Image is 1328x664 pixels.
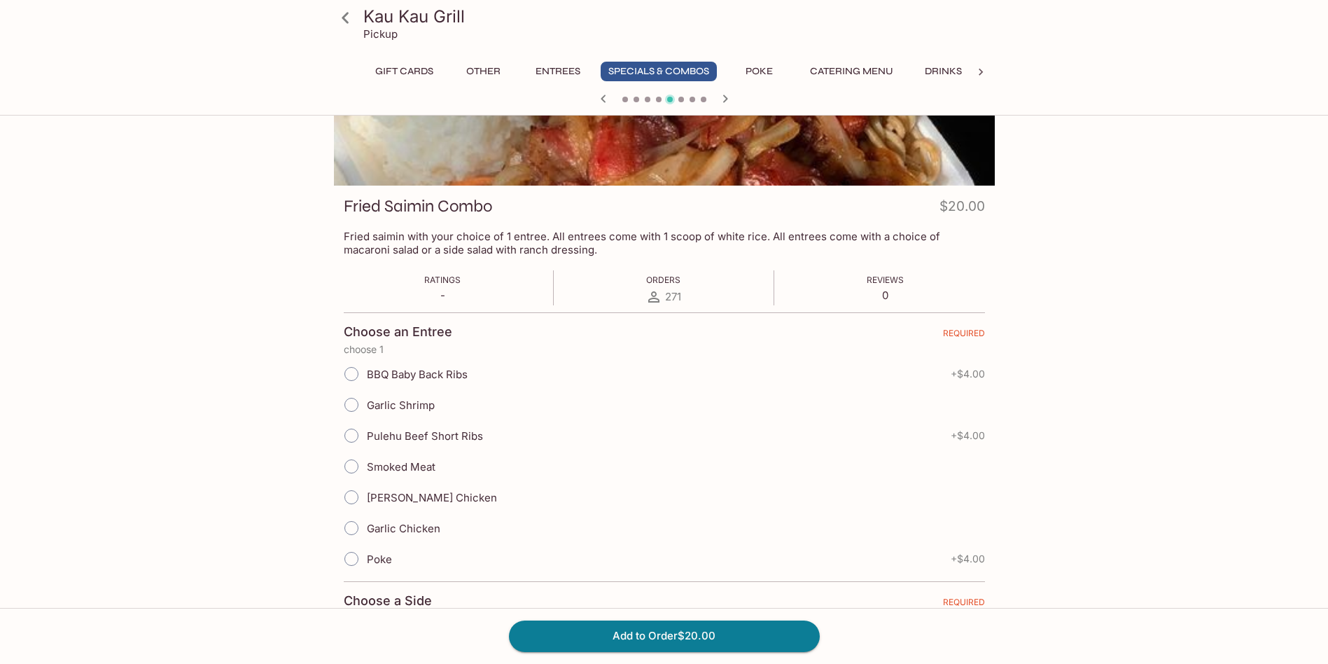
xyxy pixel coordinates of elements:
span: REQUIRED [943,597,985,613]
h4: Choose an Entree [344,324,452,340]
span: Ratings [424,275,461,285]
span: Orders [646,275,680,285]
button: Catering Menu [802,62,901,81]
button: Other [452,62,515,81]
span: BBQ Baby Back Ribs [367,368,468,381]
p: choose 1 [344,344,985,355]
span: Poke [367,553,392,566]
button: Drinks [912,62,975,81]
h4: $20.00 [939,195,985,223]
span: + $4.00 [951,368,985,380]
button: Entrees [526,62,589,81]
p: Fried saimin with your choice of 1 entree. All entrees come with 1 scoop of white rice. All entre... [344,230,985,256]
p: 0 [867,289,904,302]
button: Gift Cards [368,62,441,81]
h4: Choose a Side [344,593,432,609]
button: Specials & Combos [601,62,717,81]
button: Add to Order$20.00 [509,621,820,651]
span: Pulehu Beef Short Ribs [367,429,483,443]
span: 271 [665,290,681,303]
h3: Kau Kau Grill [363,6,989,27]
button: Poke [728,62,791,81]
span: REQUIRED [943,328,985,344]
span: + $4.00 [951,553,985,565]
span: + $4.00 [951,430,985,441]
span: [PERSON_NAME] Chicken [367,491,497,504]
span: Garlic Chicken [367,522,440,535]
p: - [424,289,461,302]
h3: Fried Saimin Combo [344,195,492,217]
span: Garlic Shrimp [367,399,435,412]
p: Pickup [363,27,398,41]
span: Smoked Meat [367,460,435,473]
span: Reviews [867,275,904,285]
